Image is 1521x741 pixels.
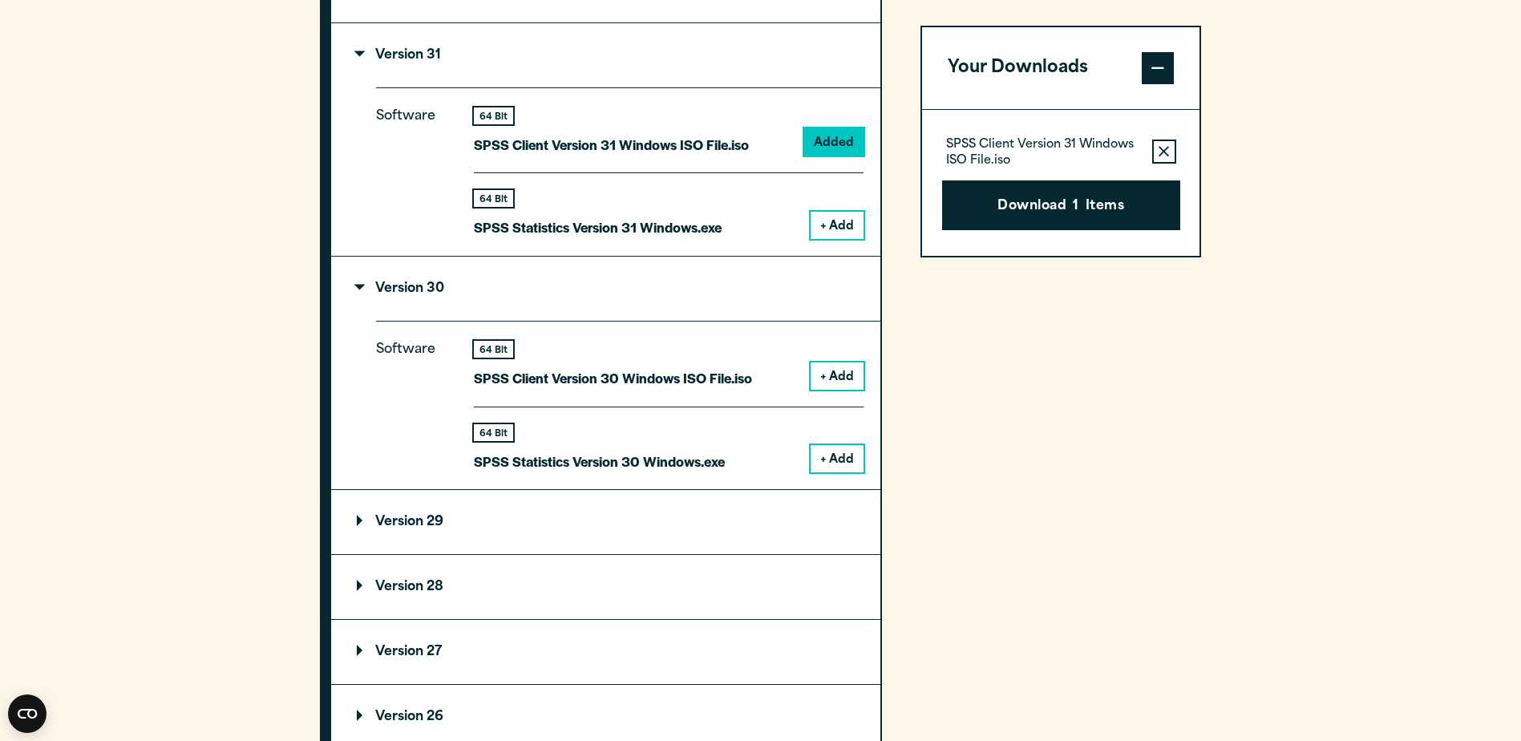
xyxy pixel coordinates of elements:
p: Software [376,105,448,226]
button: + Add [811,445,864,472]
p: Version 28 [357,581,443,593]
p: Version 27 [357,646,442,658]
div: 64 Bit [474,424,513,441]
summary: Version 30 [331,257,880,321]
button: Added [804,128,864,156]
div: 64 Bit [474,341,513,358]
summary: Version 31 [331,23,880,87]
p: SPSS Client Version 30 Windows ISO File.iso [474,366,752,390]
div: 64 Bit [474,107,513,124]
p: Version 31 [357,49,441,62]
div: Your Downloads [922,109,1200,256]
button: + Add [811,362,864,390]
div: 64 Bit [474,190,513,207]
button: Open CMP widget [8,694,47,733]
button: Your Downloads [922,27,1200,109]
summary: Version 28 [331,555,880,619]
span: 1 [1073,196,1078,217]
button: + Add [811,212,864,239]
p: SPSS Statistics Version 31 Windows.exe [474,216,722,239]
button: Download1Items [942,180,1180,230]
p: Version 29 [357,516,443,528]
p: Software [376,338,448,460]
p: Version 30 [357,282,444,295]
summary: Version 29 [331,490,880,554]
p: Version 26 [357,711,443,723]
p: SPSS Client Version 31 Windows ISO File.iso [946,137,1139,169]
p: SPSS Client Version 31 Windows ISO File.iso [474,133,749,156]
p: SPSS Statistics Version 30 Windows.exe [474,450,725,473]
summary: Version 27 [331,620,880,684]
